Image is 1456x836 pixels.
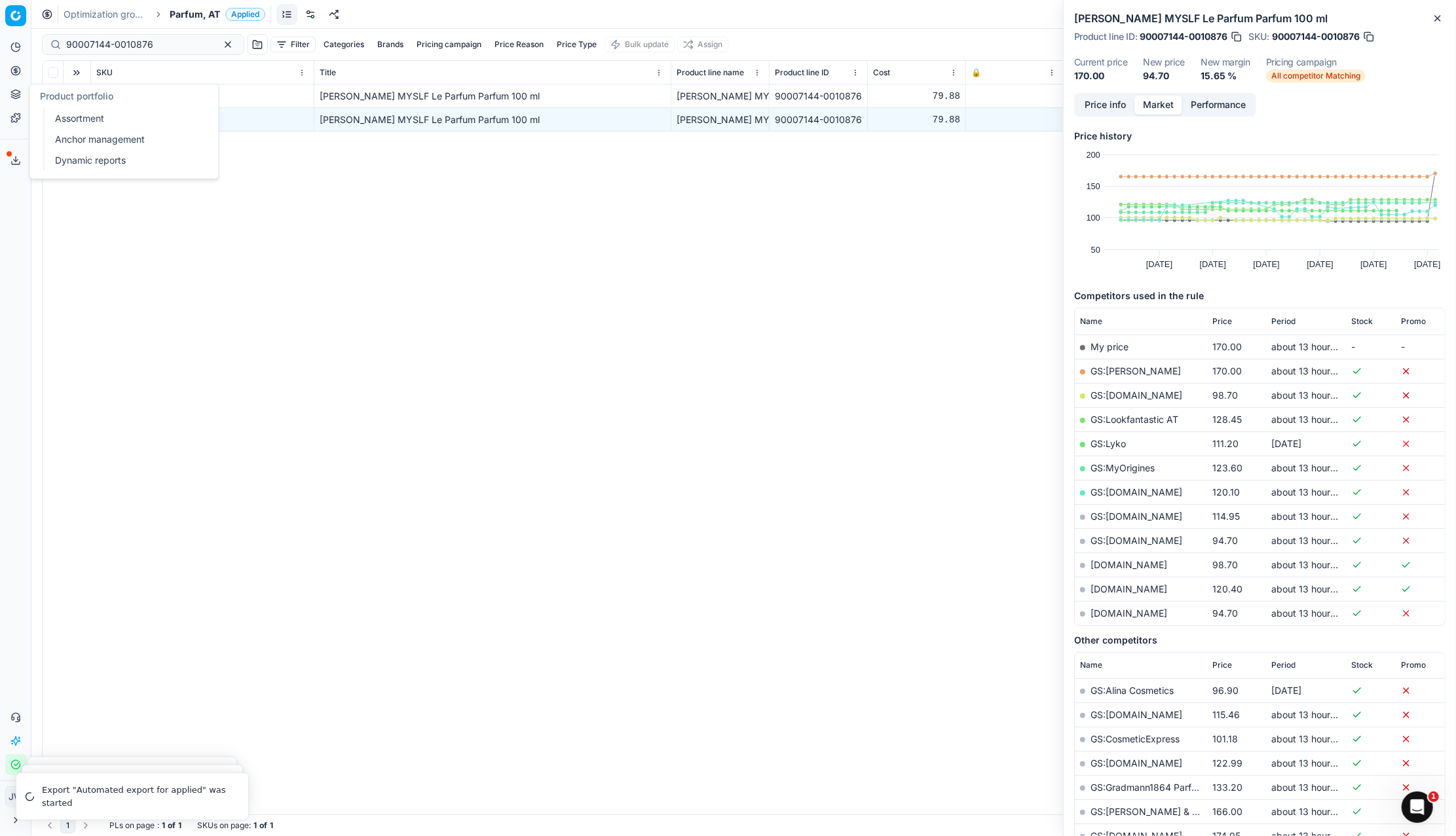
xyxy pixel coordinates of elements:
[1360,259,1387,269] text: [DATE]
[677,37,728,52] button: Assign
[1212,685,1239,696] span: 96.90
[1401,660,1426,670] span: Promo
[1347,335,1396,359] td: -
[320,67,336,78] span: Title
[1266,69,1366,82] span: All competitor Matching
[1091,341,1129,352] span: My price
[162,820,165,831] strong: 1
[78,818,94,833] button: Go to next page
[64,8,147,21] a: Optimization groups
[42,784,233,809] div: Export "Automated export for applied" was started
[1212,782,1242,793] span: 133.20
[775,113,862,126] div: 90007144-0010876
[40,90,113,101] span: Product portfolio
[1212,733,1238,744] span: 101.18
[551,37,602,52] button: Price Type
[6,787,26,807] span: JW
[1087,181,1100,191] text: 150
[259,820,267,831] strong: of
[64,8,265,21] nav: breadcrumb
[873,113,960,126] div: 79.88
[60,818,75,833] button: 1
[1272,30,1360,43] span: 90007144-0010876
[318,37,369,52] button: Categories
[1271,733,1354,744] span: about 13 hours ago
[1212,390,1238,401] span: 98.70
[1074,289,1446,302] h5: Competitors used in the rule
[1212,341,1242,352] span: 170.00
[178,820,181,831] strong: 1
[1414,259,1440,269] text: [DATE]
[372,37,409,52] button: Brands
[1091,782,1220,793] a: GS:Gradmann1864 Parfümerie
[1091,245,1100,255] text: 50
[1076,96,1134,115] button: Price info
[1134,96,1182,115] button: Market
[1212,462,1242,473] span: 123.60
[66,38,210,51] input: Search by SKU or title
[225,8,265,21] span: Applied
[1182,96,1254,115] button: Performance
[1271,511,1354,522] span: about 13 hours ago
[1212,709,1240,720] span: 115.46
[1091,365,1181,376] a: GS:[PERSON_NAME]
[1201,58,1250,67] dt: New margin
[50,109,202,128] a: Assortment
[1271,757,1354,769] span: about 13 hours ago
[42,818,94,833] nav: pagination
[1091,559,1167,570] a: [DOMAIN_NAME]
[1396,335,1445,359] td: -
[1143,58,1185,67] dt: New price
[1266,58,1366,67] dt: Pricing campaign
[1212,486,1240,498] span: 120.10
[1091,608,1167,619] a: [DOMAIN_NAME]
[873,90,960,103] div: 79.88
[775,67,829,78] span: Product line ID
[1091,733,1180,744] a: GS:CosmeticExpress
[1201,69,1250,82] dd: 15.65 %
[1212,316,1232,327] span: Price
[5,786,26,807] button: JW
[1074,10,1446,26] h2: [PERSON_NAME] MYSLF Le Parfum Parfum 100 ml
[1091,709,1182,720] a: GS:[DOMAIN_NAME]
[1212,535,1238,546] span: 94.70
[1091,511,1182,522] a: GS:[DOMAIN_NAME]
[320,114,540,125] span: [PERSON_NAME] MYSLF Le Parfum Parfum 100 ml
[1271,608,1354,619] span: about 13 hours ago
[873,67,890,78] span: Cost
[1212,559,1238,570] span: 98.70
[96,67,113,78] span: SKU
[1248,32,1269,41] span: SKU :
[1200,259,1226,269] text: [DATE]
[1212,583,1242,594] span: 120.40
[1271,438,1301,449] span: [DATE]
[1271,365,1354,376] span: about 13 hours ago
[1271,462,1354,473] span: about 13 hours ago
[1074,130,1446,143] h5: Price history
[42,818,58,833] button: Go to previous page
[677,113,764,126] div: [PERSON_NAME] MYSLF Le Parfum Parfum 100 ml
[1091,390,1182,401] a: GS:[DOMAIN_NAME]
[1080,660,1102,670] span: Name
[1271,782,1354,793] span: about 13 hours ago
[1212,414,1242,425] span: 128.45
[1271,709,1354,720] span: about 13 hours ago
[1352,316,1373,327] span: Stock
[170,8,265,21] span: Parfum, ATApplied
[1146,259,1172,269] text: [DATE]
[69,65,84,81] button: Expand all
[1271,535,1354,546] span: about 13 hours ago
[1271,583,1354,594] span: about 13 hours ago
[253,820,257,831] strong: 1
[1074,69,1127,82] dd: 170.00
[1254,259,1280,269] text: [DATE]
[1271,806,1354,817] span: about 13 hours ago
[411,37,487,52] button: Pricing campaign
[1212,660,1232,670] span: Price
[605,37,675,52] button: Bulk update
[1212,806,1242,817] span: 166.00
[677,67,744,78] span: Product line name
[1080,316,1102,327] span: Name
[270,820,273,831] strong: 1
[1271,559,1354,570] span: about 13 hours ago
